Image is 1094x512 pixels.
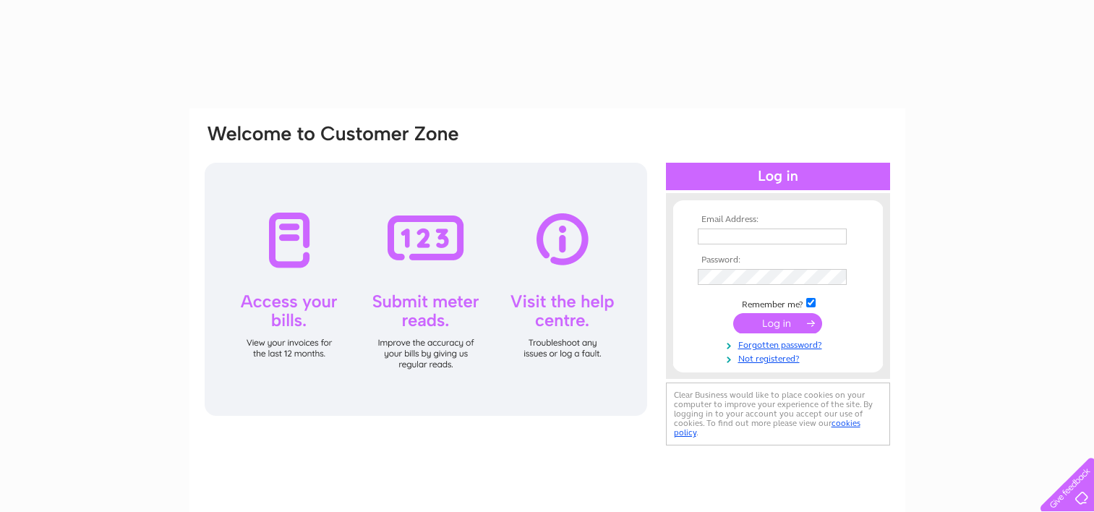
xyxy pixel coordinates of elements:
[666,383,890,445] div: Clear Business would like to place cookies on your computer to improve your experience of the sit...
[674,418,860,438] a: cookies policy
[829,271,841,283] img: npw-badge-icon-locked.svg
[694,296,862,310] td: Remember me?
[694,255,862,265] th: Password:
[694,215,862,225] th: Email Address:
[698,351,862,364] a: Not registered?
[733,313,822,333] input: Submit
[698,337,862,351] a: Forgotten password?
[829,231,841,242] img: npw-badge-icon-locked.svg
